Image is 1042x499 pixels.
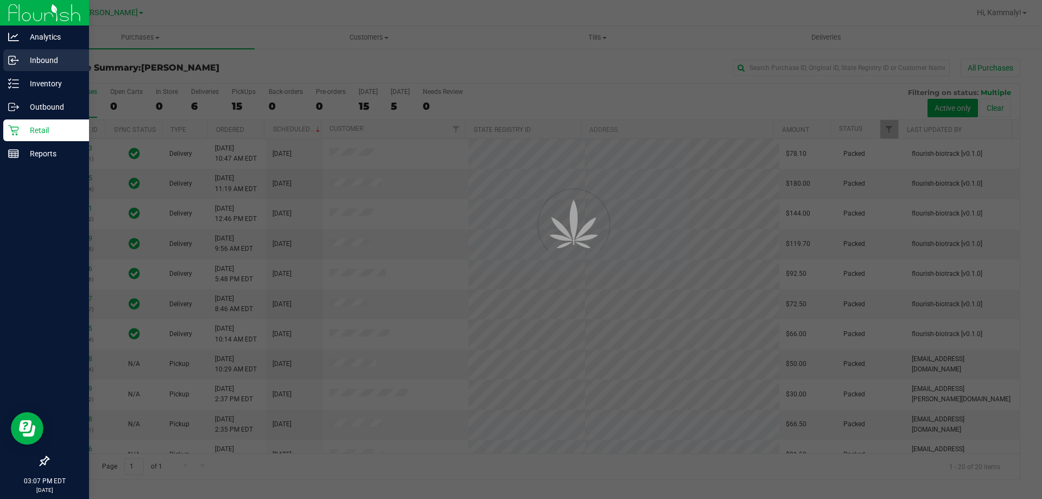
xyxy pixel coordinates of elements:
[8,148,19,159] inline-svg: Reports
[19,77,84,90] p: Inventory
[11,412,43,445] iframe: Resource center
[8,78,19,89] inline-svg: Inventory
[8,31,19,42] inline-svg: Analytics
[8,125,19,136] inline-svg: Retail
[19,54,84,67] p: Inbound
[19,124,84,137] p: Retail
[19,30,84,43] p: Analytics
[19,147,84,160] p: Reports
[5,476,84,486] p: 03:07 PM EDT
[8,55,19,66] inline-svg: Inbound
[5,486,84,494] p: [DATE]
[8,102,19,112] inline-svg: Outbound
[19,100,84,113] p: Outbound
